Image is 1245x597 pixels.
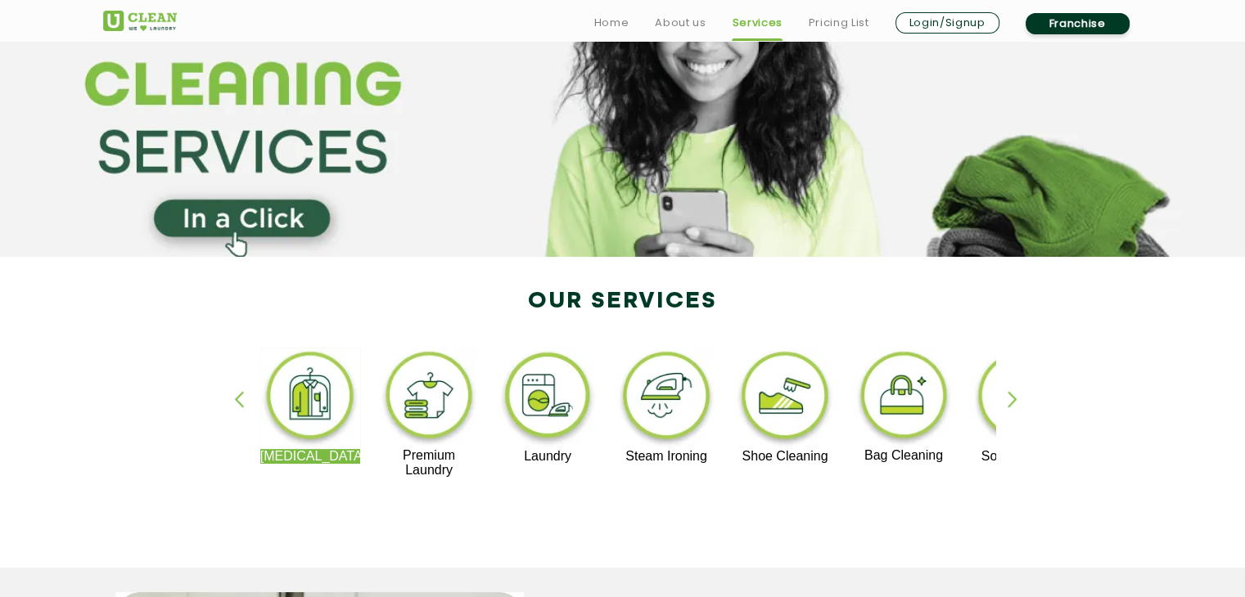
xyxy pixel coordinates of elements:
[735,348,836,449] img: shoe_cleaning_11zon.webp
[103,11,177,31] img: UClean Laundry and Dry Cleaning
[1026,13,1130,34] a: Franchise
[854,348,954,448] img: bag_cleaning_11zon.webp
[809,13,869,33] a: Pricing List
[655,13,706,33] a: About us
[732,13,782,33] a: Services
[379,448,480,478] p: Premium Laundry
[895,12,999,34] a: Login/Signup
[735,449,836,464] p: Shoe Cleaning
[972,348,1072,449] img: sofa_cleaning_11zon.webp
[594,13,629,33] a: Home
[616,348,717,449] img: steam_ironing_11zon.webp
[260,348,361,449] img: dry_cleaning_11zon.webp
[854,448,954,463] p: Bag Cleaning
[972,449,1072,464] p: Sofa Cleaning
[498,348,598,449] img: laundry_cleaning_11zon.webp
[498,449,598,464] p: Laundry
[379,348,480,448] img: premium_laundry_cleaning_11zon.webp
[260,449,361,464] p: [MEDICAL_DATA]
[616,449,717,464] p: Steam Ironing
